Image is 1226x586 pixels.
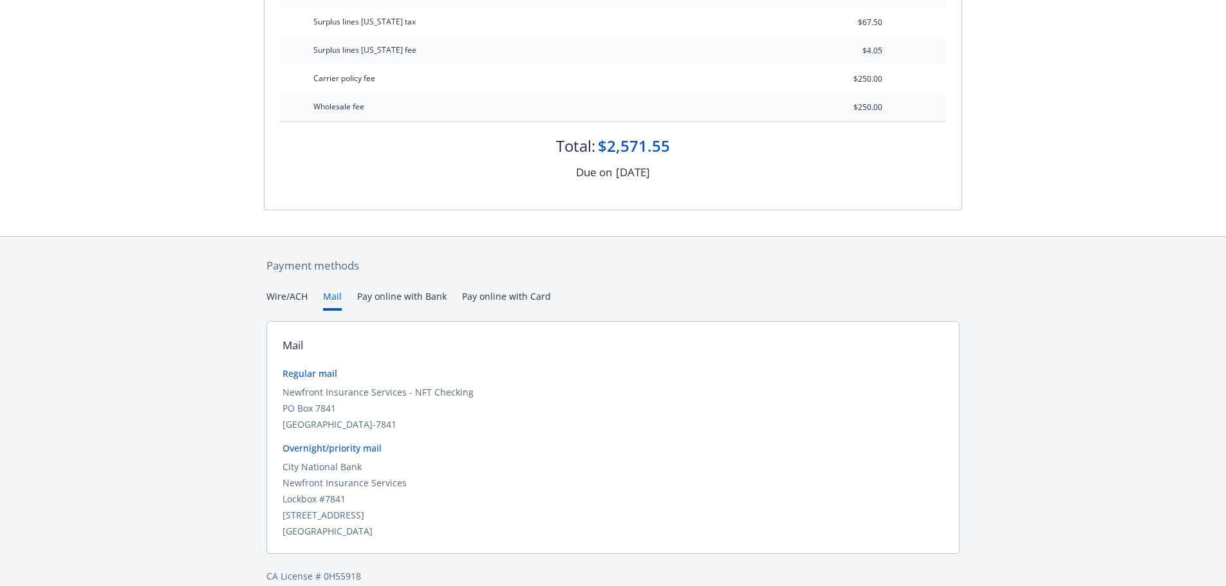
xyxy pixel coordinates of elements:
div: $2,571.55 [598,135,670,157]
input: 0.00 [806,98,890,117]
div: Total: [556,135,595,157]
div: Lockbox #7841 [283,492,943,506]
span: Wholesale fee [313,101,364,112]
div: Mail [283,337,303,354]
div: Newfront Insurance Services - NFT Checking [283,385,943,399]
span: Surplus lines [US_STATE] fee [313,44,416,55]
div: [GEOGRAPHIC_DATA]-7841 [283,417,943,431]
div: Payment methods [266,257,960,274]
div: CA License # 0H55918 [266,569,960,583]
div: City National Bank [283,460,943,473]
div: [STREET_ADDRESS] [283,508,943,522]
button: Wire/ACH [266,289,308,311]
div: Regular mail [283,367,943,380]
button: Pay online with Bank [357,289,447,311]
button: Pay online with Card [462,289,551,311]
button: Mail [323,289,342,311]
div: [GEOGRAPHIC_DATA] [283,524,943,538]
input: 0.00 [806,41,890,60]
span: Surplus lines [US_STATE] tax [313,16,416,27]
div: PO Box 7841 [283,401,943,415]
div: Overnight/priority mail [283,441,943,455]
div: [DATE] [616,164,650,181]
div: Due on [576,164,612,181]
div: Newfront Insurance Services [283,476,943,490]
span: Carrier policy fee [313,73,375,84]
input: 0.00 [806,13,890,32]
input: 0.00 [806,69,890,89]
